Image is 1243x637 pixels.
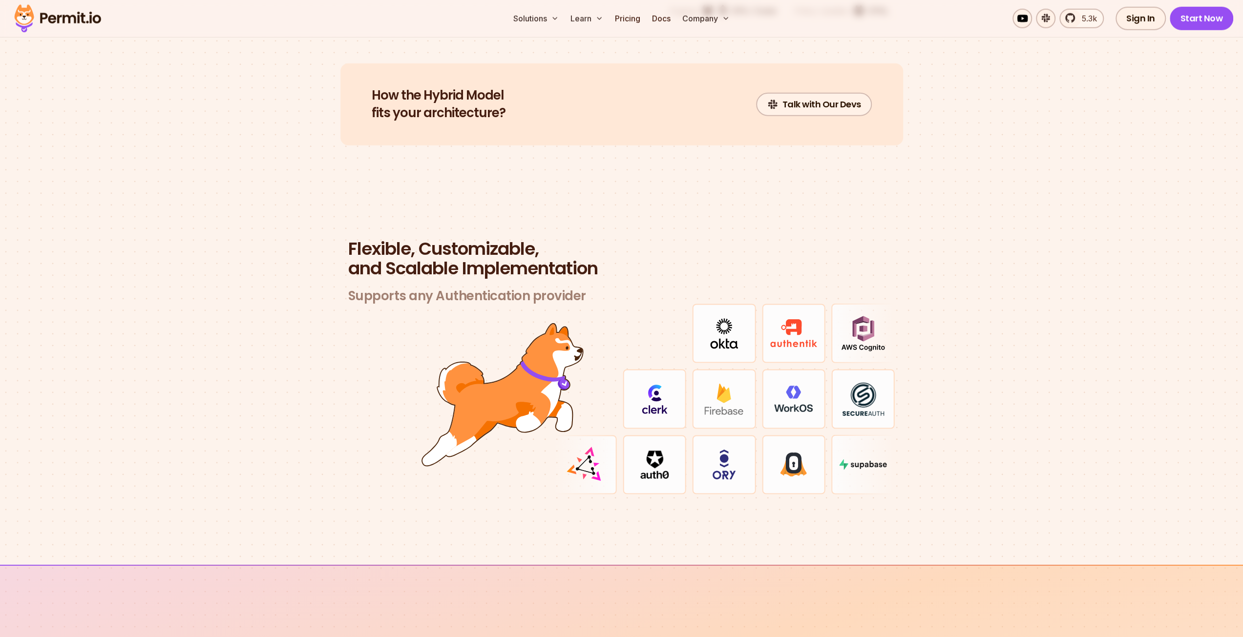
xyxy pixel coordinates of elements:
span: Flexible, Customizable, [348,239,895,259]
button: Solutions [509,9,563,28]
a: Talk with Our Devs [756,93,872,116]
span: How the Hybrid Model [372,87,506,104]
h2: and Scalable Implementation [348,239,895,278]
img: Permit logo [10,2,105,35]
a: Docs [648,9,674,28]
a: Start Now [1170,7,1234,30]
h2: fits your architecture? [372,87,506,122]
h3: Supports any Authentication provider [348,288,895,304]
a: Sign In [1116,7,1166,30]
button: Company [678,9,734,28]
span: 5.3k [1076,13,1097,24]
button: Learn [567,9,607,28]
a: 5.3k [1059,9,1104,28]
a: Pricing [611,9,644,28]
